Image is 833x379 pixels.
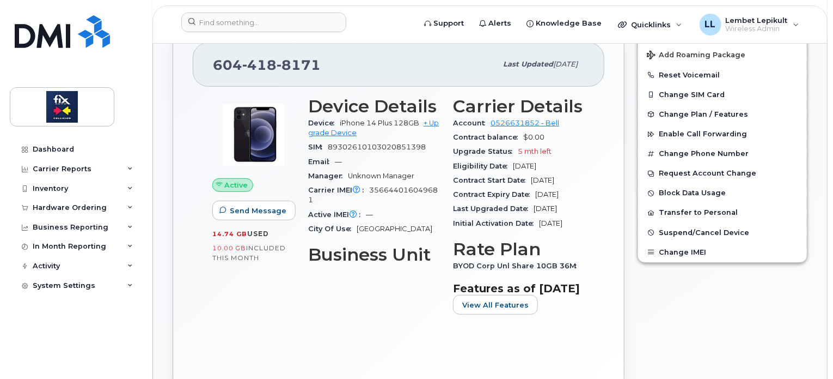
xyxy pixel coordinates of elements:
span: Quicklinks [631,20,671,29]
span: 14.74 GB [212,230,247,238]
span: Send Message [230,206,286,216]
a: Knowledge Base [519,13,609,34]
span: 5 mth left [518,147,552,155]
span: Lembet Lepikult [726,16,788,25]
span: LL [705,18,716,31]
span: 356644016049681 [308,186,438,204]
h3: Device Details [308,97,440,116]
span: Last Upgraded Date [453,204,534,213]
span: Contract Expiry Date [453,190,535,198]
button: Block Data Usage [638,183,807,203]
span: 89302610103020851398 [328,143,426,151]
button: Suspend/Cancel Device [638,223,807,243]
button: Send Message [212,201,296,220]
span: Initial Activation Date [453,219,539,227]
h3: Business Unit [308,245,440,264]
span: [GEOGRAPHIC_DATA] [357,225,432,233]
span: Unknown Manager [348,172,414,180]
span: Support [433,18,464,29]
span: Knowledge Base [536,18,602,29]
span: [DATE] [513,162,536,170]
span: Add Roaming Package [647,51,745,61]
button: Change SIM Card [638,85,807,105]
span: Wireless Admin [726,25,788,33]
span: Eligibility Date [453,162,513,170]
span: $0.00 [523,133,544,141]
span: 604 [213,57,321,73]
span: 8171 [277,57,321,73]
span: Last updated [503,60,553,68]
button: Change IMEI [638,243,807,262]
span: BYOD Corp Unl Share 10GB 36M [453,262,582,270]
span: [DATE] [535,190,559,198]
span: [DATE] [539,219,562,227]
span: Account [453,119,491,127]
span: Change Plan / Features [659,110,748,118]
a: Support [416,13,471,34]
span: Active [225,180,248,190]
span: Suspend/Cancel Device [659,228,749,237]
button: Change Phone Number [638,144,807,164]
h3: Features as of [DATE] [453,282,585,295]
span: Manager [308,172,348,180]
button: View All Features [453,295,538,315]
button: Transfer to Personal [638,203,807,222]
span: 418 [242,57,277,73]
button: Reset Voicemail [638,65,807,85]
button: Request Account Change [638,164,807,183]
span: SIM [308,143,328,151]
span: Alerts [488,18,511,29]
span: Device [308,119,340,127]
span: — [335,158,342,166]
span: City Of Use [308,225,357,233]
span: [DATE] [553,60,578,68]
span: used [247,230,269,238]
span: Enable Call Forwarding [659,130,747,139]
a: 0526631852 - Bell [491,119,559,127]
span: View All Features [462,300,529,310]
span: — [366,210,373,219]
span: 10.00 GB [212,244,246,252]
span: Contract balance [453,133,523,141]
button: Add Roaming Package [638,43,807,65]
span: [DATE] [531,176,554,184]
div: Quicklinks [610,14,690,35]
a: Alerts [471,13,519,34]
h3: Rate Plan [453,239,585,259]
span: Active IMEI [308,210,366,219]
span: Contract Start Date [453,176,531,184]
img: image20231002-3703462-trllhy.jpeg [221,102,286,167]
div: Lembet Lepikult [692,14,807,35]
span: Carrier IMEI [308,186,369,194]
span: [DATE] [534,204,557,213]
span: iPhone 14 Plus 128GB [340,119,419,127]
button: Change Plan / Features [638,105,807,124]
input: Find something... [181,13,346,32]
h3: Carrier Details [453,97,585,116]
button: Enable Call Forwarding [638,124,807,144]
span: Upgrade Status [453,147,518,155]
span: Email [308,158,335,166]
span: included this month [212,244,286,262]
